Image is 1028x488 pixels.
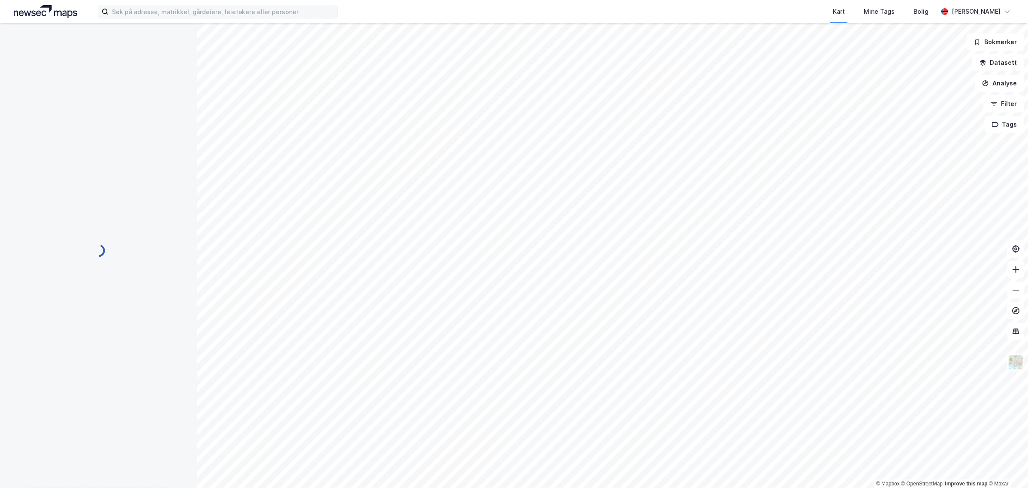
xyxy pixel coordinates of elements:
[92,244,106,258] img: spinner.a6d8c91a73a9ac5275cf975e30b51cfb.svg
[864,6,895,17] div: Mine Tags
[985,116,1025,133] button: Tags
[972,54,1025,71] button: Datasett
[945,481,988,487] a: Improve this map
[975,75,1025,92] button: Analyse
[109,5,338,18] input: Søk på adresse, matrikkel, gårdeiere, leietakere eller personer
[985,447,1028,488] div: Kontrollprogram for chat
[876,481,900,487] a: Mapbox
[985,447,1028,488] iframe: Chat Widget
[14,5,77,18] img: logo.a4113a55bc3d86da70a041830d287a7e.svg
[913,6,929,17] div: Bolig
[901,481,943,487] a: OpenStreetMap
[983,95,1025,112] button: Filter
[967,33,1025,51] button: Bokmerker
[833,6,845,17] div: Kart
[952,6,1001,17] div: [PERSON_NAME]
[1008,354,1024,370] img: Z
